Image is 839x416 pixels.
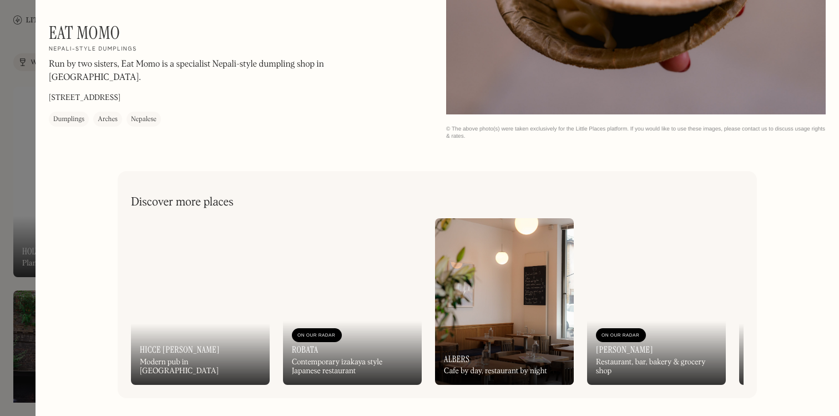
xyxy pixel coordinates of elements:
[49,58,348,84] p: Run by two sisters, Eat Momo is a specialist Nepali-style dumpling shop in [GEOGRAPHIC_DATA].
[596,358,717,377] div: Restaurant, bar, bakery & grocery shop
[49,46,137,53] h2: Nepali-style dumplings
[292,358,413,377] div: Contemporary izakaya style Japanese restaurant
[435,218,574,385] a: AlbersCafe by day, restaurant by night
[587,218,726,385] a: On Our Radar[PERSON_NAME]Restaurant, bar, bakery & grocery shop
[444,367,547,376] div: Cafe by day, restaurant by night
[49,92,120,104] p: [STREET_ADDRESS]
[98,114,118,125] div: Arches
[140,344,220,355] h3: Hicce [PERSON_NAME]
[297,330,336,341] div: On Our Radar
[596,344,653,355] h3: [PERSON_NAME]
[131,196,234,209] h2: Discover more places
[131,114,156,125] div: Nepalese
[49,22,120,43] h1: Eat Momo
[444,354,469,364] h3: Albers
[53,114,84,125] div: Dumplings
[131,218,270,385] a: Hicce [PERSON_NAME]Modern pub in [GEOGRAPHIC_DATA]
[292,344,319,355] h3: Robata
[283,218,422,385] a: On Our RadarRobataContemporary izakaya style Japanese restaurant
[602,330,640,341] div: On Our Radar
[140,358,261,377] div: Modern pub in [GEOGRAPHIC_DATA]
[446,126,826,140] div: © The above photo(s) were taken exclusively for the Little Places platform. If you would like to ...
